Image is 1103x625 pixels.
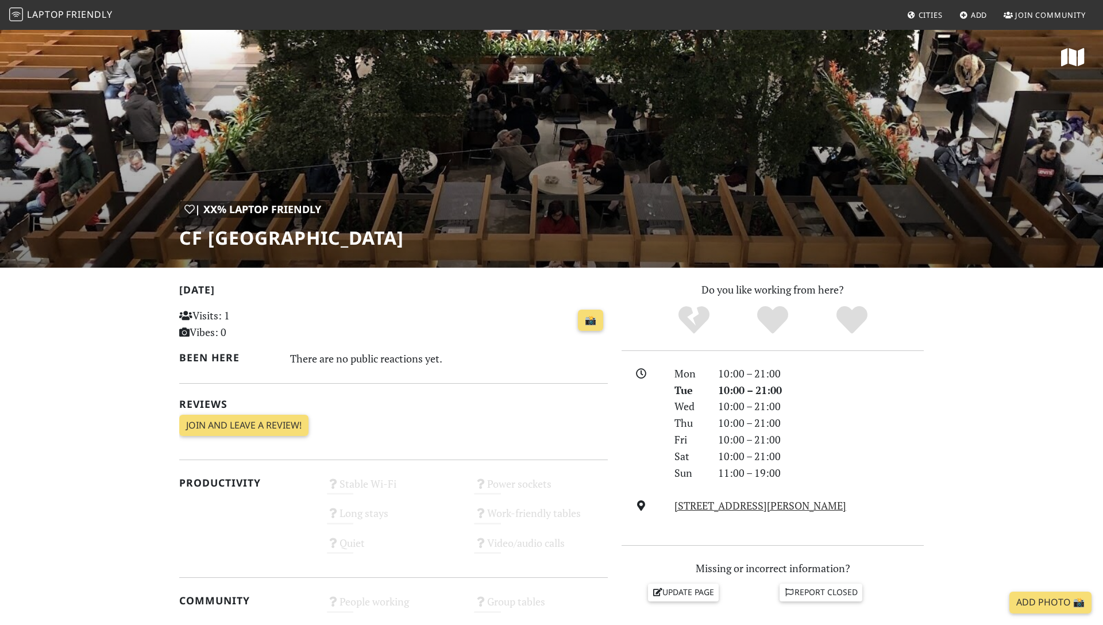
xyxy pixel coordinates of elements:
[179,477,313,489] h2: Productivity
[711,431,931,448] div: 10:00 – 21:00
[9,5,113,25] a: LaptopFriendly LaptopFriendly
[711,465,931,481] div: 11:00 – 19:00
[668,448,711,465] div: Sat
[320,474,468,504] div: Stable Wi-Fi
[648,584,719,601] a: Update page
[179,398,608,410] h2: Reviews
[711,415,931,431] div: 10:00 – 21:00
[654,304,734,336] div: No
[179,595,313,607] h2: Community
[320,504,468,533] div: Long stays
[622,281,924,298] p: Do you like working from here?
[711,382,931,399] div: 10:00 – 21:00
[467,534,615,563] div: Video/audio calls
[1015,10,1086,20] span: Join Community
[179,284,608,300] h2: [DATE]
[622,560,924,577] p: Missing or incorrect information?
[668,415,711,431] div: Thu
[320,592,468,622] div: People working
[179,201,326,218] div: | XX% Laptop Friendly
[66,8,112,21] span: Friendly
[711,448,931,465] div: 10:00 – 21:00
[919,10,943,20] span: Cities
[467,504,615,533] div: Work-friendly tables
[578,310,603,331] a: 📸
[674,499,846,512] a: [STREET_ADDRESS][PERSON_NAME]
[668,398,711,415] div: Wed
[812,304,892,336] div: Definitely!
[733,304,812,336] div: Yes
[467,474,615,504] div: Power sockets
[955,5,992,25] a: Add
[780,584,862,601] a: Report closed
[1009,592,1092,614] a: Add Photo 📸
[320,534,468,563] div: Quiet
[903,5,947,25] a: Cities
[179,227,404,249] h1: CF [GEOGRAPHIC_DATA]
[668,382,711,399] div: Tue
[711,365,931,382] div: 10:00 – 21:00
[711,398,931,415] div: 10:00 – 21:00
[971,10,988,20] span: Add
[9,7,23,21] img: LaptopFriendly
[179,307,313,341] p: Visits: 1 Vibes: 0
[290,349,608,368] div: There are no public reactions yet.
[179,415,308,437] a: Join and leave a review!
[668,465,711,481] div: Sun
[999,5,1090,25] a: Join Community
[467,592,615,622] div: Group tables
[179,352,276,364] h2: Been here
[668,431,711,448] div: Fri
[27,8,64,21] span: Laptop
[668,365,711,382] div: Mon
